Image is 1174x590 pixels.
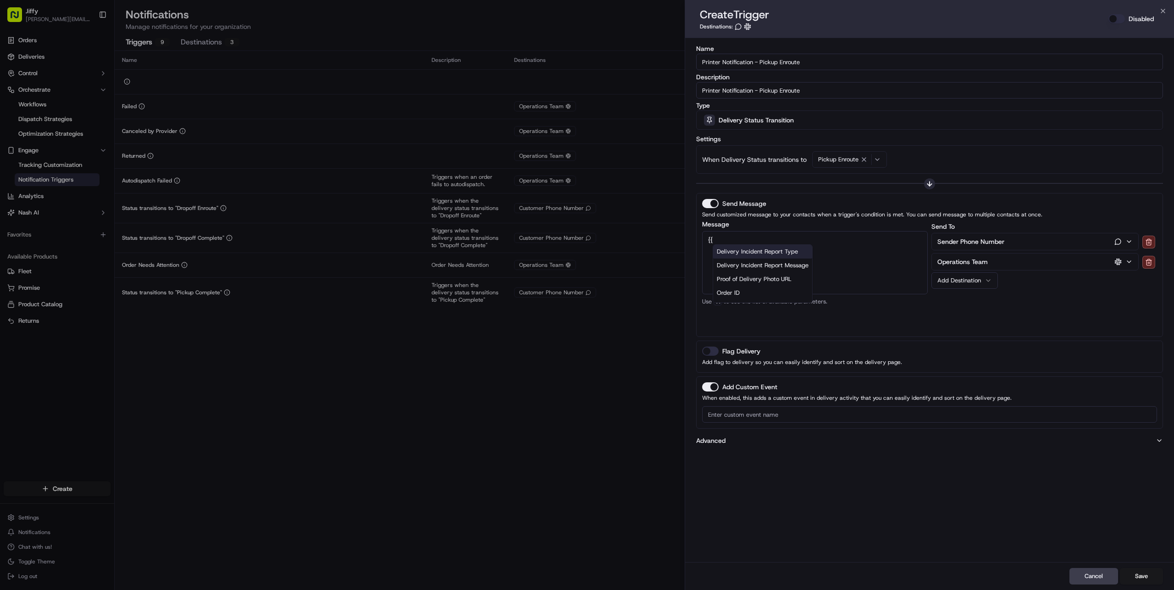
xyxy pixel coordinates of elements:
a: Powered byPylon [65,202,111,209]
button: Delivery Status Transition [696,110,1163,130]
div: 📗 [9,181,17,188]
span: Delivery Status Transition [719,116,794,125]
input: Enter custom event name [702,406,1157,423]
div: Proof of Delivery Photo URL [713,272,812,286]
label: Type [696,102,1163,109]
img: 1736555255976-a54dd68f-1ca7-489b-9aae-adbdc363a1c4 [18,142,26,149]
div: Add Destination [937,276,985,285]
label: Flag Delivery [722,348,760,354]
p: When enabled, this adds a custom event in delivery activity that you can easily identify and sort... [702,393,1157,403]
span: • [76,142,79,149]
img: 1736555255976-a54dd68f-1ca7-489b-9aae-adbdc363a1c4 [9,87,26,104]
div: Order ID [713,286,812,300]
div: Delivery Incident Report Message [713,259,812,272]
p: Sender Phone Number [937,237,1004,246]
a: 💻API Documentation [74,176,151,193]
span: Pickup Enroute [818,155,858,164]
p: Send customized message to your contacts when a trigger's condition is met. You can send message ... [702,210,1157,219]
textarea: {{ [702,231,928,294]
button: Advanced [696,436,1163,445]
label: Send To [931,222,955,231]
input: Got a question? Start typing here... [24,59,165,68]
button: Pickup Enroute [812,151,887,168]
div: Delivery Incident Report Type [713,245,812,259]
label: Add Custom Event [722,384,777,390]
div: Past conversations [9,119,61,126]
p: Operations Team [937,257,988,266]
span: Knowledge Base [18,180,70,189]
label: Settings [696,135,721,143]
label: Message [702,221,928,227]
span: [PERSON_NAME] [28,142,74,149]
div: Suggestions [713,245,812,318]
button: See all [142,117,167,128]
span: [DATE] [81,142,100,149]
p: Welcome 👋 [9,36,167,51]
span: Pylon [91,202,111,209]
button: Save [1120,568,1163,584]
button: Start new chat [156,90,167,101]
p: When Delivery Status transitions to [702,155,807,164]
div: 💻 [78,181,85,188]
p: Use to see the list of available parameters. [702,298,928,305]
p: Advanced [696,436,725,445]
img: Charles Folsom [9,133,24,148]
button: Cancel [1069,568,1118,584]
p: Add flag to delivery so you can easily identify and sort on the delivery page. [702,358,1157,367]
div: Order Pickup Email [713,300,812,314]
img: Nash [9,9,28,27]
button: Operations Team [932,254,1138,270]
h3: Create Trigger [700,7,769,22]
div: We're available if you need us! [31,96,116,104]
label: Name [696,45,1163,52]
a: 📗Knowledge Base [6,176,74,193]
span: API Documentation [87,180,147,189]
input: Enter trigger name [696,54,1163,70]
label: Description [696,74,1163,80]
label: Send Message [722,200,766,207]
div: Destinations: [700,23,769,30]
div: Start new chat [31,87,150,96]
label: Disabled [1129,14,1154,23]
button: Sender Phone Number [932,233,1138,250]
input: Enter trigger description [696,82,1163,99]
